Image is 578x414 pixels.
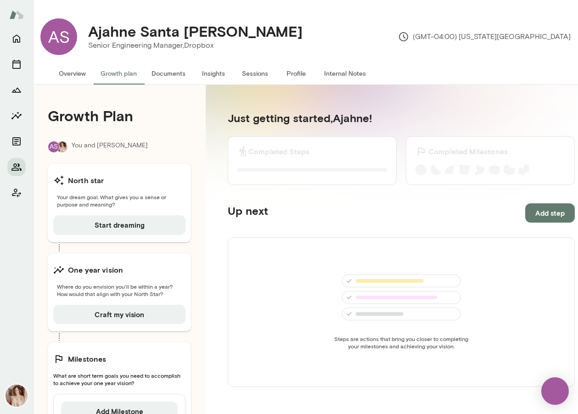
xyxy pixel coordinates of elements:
button: Add step [525,203,575,223]
p: Senior Engineering Manager, Dropbox [88,40,303,51]
button: Documents [144,62,193,84]
p: (GMT-04:00) [US_STATE][GEOGRAPHIC_DATA] [398,31,571,42]
button: Documents [7,132,26,151]
h4: Growth Plan [48,107,191,124]
button: Profile [275,62,317,84]
button: Sessions [7,55,26,73]
button: Client app [7,184,26,202]
h6: One year vision [68,264,123,275]
img: Mento [9,6,24,23]
span: What are short term goals you need to accomplish to achieve your one year vision? [53,372,185,386]
h4: Ajahne Santa [PERSON_NAME] [88,22,303,40]
button: Internal Notes [317,62,373,84]
h6: Completed Milestones [428,146,508,157]
button: Members [7,158,26,176]
button: Growth Plan [7,81,26,99]
span: Where do you envision you'll be within a year? How would that align with your North Star? [53,283,185,297]
button: Growth plan [93,62,144,84]
button: Craft my vision [53,305,185,324]
span: Steps are actions that bring you closer to completing your milestones and achieving your vision. [331,335,471,350]
div: AS [40,18,77,55]
img: Nancy Alsip [56,141,67,152]
button: Sessions [234,62,275,84]
button: Insights [7,106,26,125]
h6: Completed Steps [248,146,309,157]
span: Your dream goal. What gives you a sense or purpose and meaning? [53,193,185,208]
p: You and [PERSON_NAME] [72,141,148,153]
button: Overview [51,62,93,84]
button: Start dreaming [53,215,185,235]
img: Nancy Alsip [6,385,28,407]
h6: North star [68,175,104,186]
h6: Milestones [68,353,107,364]
button: Insights [193,62,234,84]
h5: Just getting started, Ajahne ! [228,111,575,125]
h5: Up next [228,203,268,223]
div: AS [48,141,60,153]
button: Home [7,29,26,48]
